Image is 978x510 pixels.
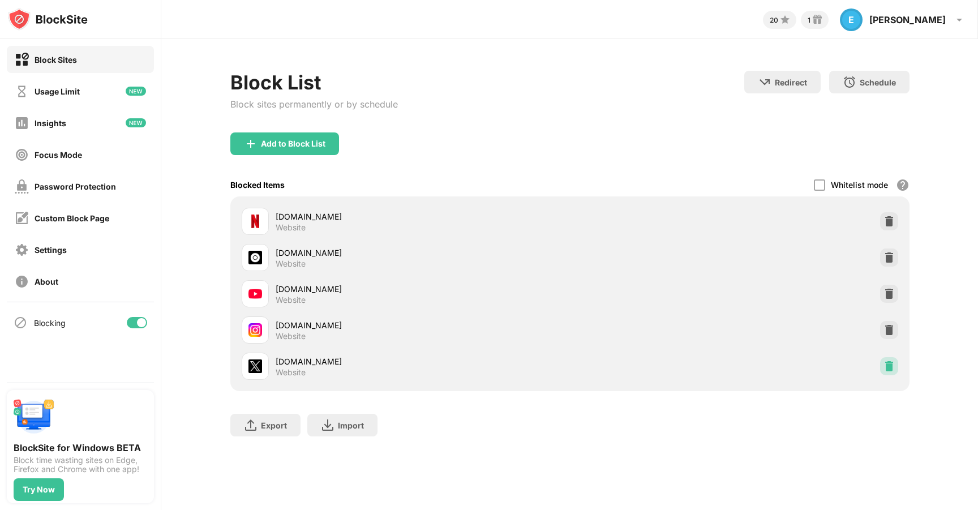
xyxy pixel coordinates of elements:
div: Block sites permanently or by schedule [230,98,398,110]
div: About [35,277,58,286]
img: reward-small.svg [810,13,824,27]
div: Custom Block Page [35,213,109,223]
img: favicons [248,215,262,228]
div: Block time wasting sites on Edge, Firefox and Chrome with one app! [14,456,147,474]
div: [PERSON_NAME] [869,14,946,25]
img: push-desktop.svg [14,397,54,438]
img: points-small.svg [778,13,792,27]
img: block-on.svg [15,53,29,67]
div: [DOMAIN_NAME] [276,247,570,259]
img: settings-off.svg [15,243,29,257]
div: Blocking [34,318,66,328]
img: logo-blocksite.svg [8,8,88,31]
div: [DOMAIN_NAME] [276,283,570,295]
div: Insights [35,118,66,128]
img: insights-off.svg [15,116,29,130]
div: Password Protection [35,182,116,191]
div: [DOMAIN_NAME] [276,211,570,222]
div: Website [276,222,306,233]
div: Settings [35,245,67,255]
div: E [840,8,863,31]
img: new-icon.svg [126,118,146,127]
div: 1 [808,16,810,24]
div: Try Now [23,485,55,494]
div: Whitelist mode [831,180,888,190]
div: Blocked Items [230,180,285,190]
div: Website [276,367,306,378]
div: 20 [770,16,778,24]
div: BlockSite for Windows BETA [14,442,147,453]
img: blocking-icon.svg [14,316,27,329]
div: Website [276,331,306,341]
img: about-off.svg [15,275,29,289]
img: favicons [248,323,262,337]
img: focus-off.svg [15,148,29,162]
img: favicons [248,287,262,301]
img: customize-block-page-off.svg [15,211,29,225]
div: Export [261,421,287,430]
img: time-usage-off.svg [15,84,29,98]
div: Add to Block List [261,139,325,148]
div: [DOMAIN_NAME] [276,319,570,331]
img: favicons [248,359,262,373]
div: [DOMAIN_NAME] [276,355,570,367]
img: favicons [248,251,262,264]
div: Website [276,295,306,305]
div: Redirect [775,78,807,87]
div: Website [276,259,306,269]
div: Import [338,421,364,430]
img: password-protection-off.svg [15,179,29,194]
div: Focus Mode [35,150,82,160]
div: Block List [230,71,398,94]
img: new-icon.svg [126,87,146,96]
div: Schedule [860,78,896,87]
div: Block Sites [35,55,77,65]
div: Usage Limit [35,87,80,96]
